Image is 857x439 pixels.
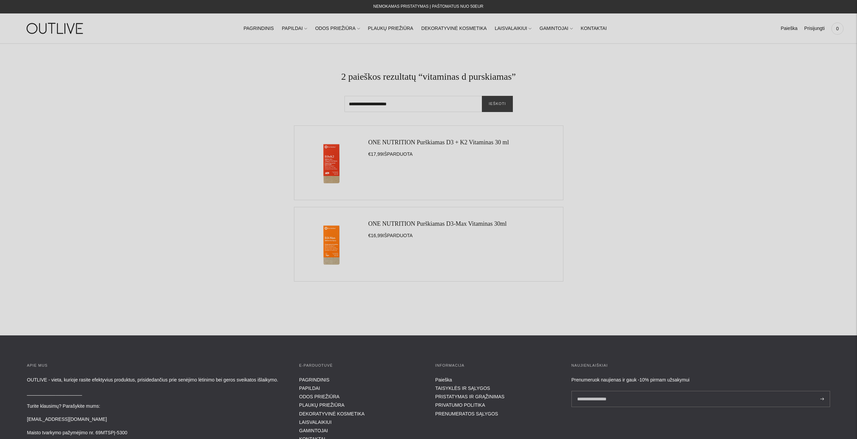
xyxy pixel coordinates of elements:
[27,376,286,384] p: OUTLIVE - vieta, kurioje rasite efektyvius produktus, prisidedančius prie senėjimo lėtinimo bei g...
[299,428,328,433] a: GAMINTOJAI
[831,21,844,36] a: 0
[368,220,507,227] a: ONE NUTRITION Purškiamas D3-Max Vitaminas 30ml
[368,133,509,193] div: IŠPARDUOTA
[368,21,414,36] a: PLAUKŲ PRIEŽIŪRA
[495,21,531,36] a: LAISVALAIKIUI
[27,402,286,410] p: Turite klausimų? Parašykite mums:
[435,362,558,369] h3: INFORMACIJA
[571,376,830,384] div: Prenumeruok naujienas ir gauk -10% pirmam užsakymui
[27,389,286,397] p: _____________________
[435,377,452,382] a: Paieška
[435,394,504,399] a: PRISTATYMAS IR GRĄŽINIMAS
[299,411,364,416] a: DEKORATYVINĖ KOSMETIKA
[315,21,360,36] a: ODOS PRIEŽIŪRA
[581,21,607,36] a: KONTAKTAI
[368,214,507,275] div: IŠPARDUOTA
[243,21,274,36] a: PAGRINDINIS
[435,402,485,408] a: PRIVATUMO POLITIKA
[804,21,825,36] a: Prisijungti
[373,3,484,11] div: NEMOKAMAS PRISTATYMAS Į PAŠTOMATUS NUO 50EUR
[539,21,572,36] a: GAMINTOJAI
[571,362,830,369] h3: Naujienlaiškiai
[435,411,498,416] a: PRENUMERATOS SĄLYGOS
[27,429,286,437] p: Maisto tvarkymo pažymėjimo nr. 69MTSPĮ-5300
[421,21,487,36] a: DEKORATYVINĖ KOSMETIKA
[368,233,383,238] span: €16,99
[299,377,329,382] a: PAGRINDINIS
[27,415,286,424] p: [EMAIL_ADDRESS][DOMAIN_NAME]
[299,386,320,391] a: PAPILDAI
[368,139,509,146] a: ONE NUTRITION Purškiamas D3 + K2 Vitaminas 30 ml
[781,21,797,36] a: Paieška
[27,71,830,82] h1: 2 paieškos rezultatų “vitaminas d purskiamas”
[27,362,286,369] h3: APIE MUS
[368,151,383,157] span: €17,99
[435,386,490,391] a: TAISYKLĖS IR SĄLYGOS
[282,21,307,36] a: PAPILDAI
[482,96,513,112] button: Ieškoti
[833,24,842,33] span: 0
[299,394,339,399] a: ODOS PRIEŽIŪRA
[299,402,344,408] a: PLAUKŲ PRIEŽIŪRA
[299,419,331,425] a: LAISVALAIKIUI
[13,17,98,40] img: OUTLIVE
[299,362,422,369] h3: E-parduotuvė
